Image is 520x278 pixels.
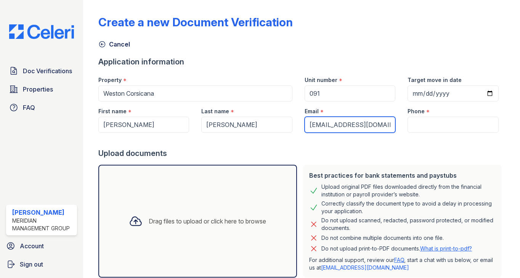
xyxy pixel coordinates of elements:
[6,82,77,97] a: Properties
[305,108,319,115] label: Email
[3,257,80,272] a: Sign out
[98,40,130,49] a: Cancel
[305,76,337,84] label: Unit number
[12,208,74,217] div: [PERSON_NAME]
[408,108,425,115] label: Phone
[149,217,266,226] div: Drag files to upload or click here to browse
[394,257,404,263] a: FAQ
[321,264,409,271] a: [EMAIL_ADDRESS][DOMAIN_NAME]
[321,183,496,198] div: Upload original PDF files downloaded directly from the financial institution or payroll provider’...
[321,217,496,232] div: Do not upload scanned, redacted, password protected, or modified documents.
[23,85,53,94] span: Properties
[6,100,77,115] a: FAQ
[23,103,35,112] span: FAQ
[6,63,77,79] a: Doc Verifications
[3,24,80,39] img: CE_Logo_Blue-a8612792a0a2168367f1c8372b55b34899dd931a85d93a1a3d3e32e68fde9ad4.png
[98,56,505,67] div: Application information
[98,15,293,29] div: Create a new Document Verification
[321,200,496,215] div: Correctly classify the document type to avoid a delay in processing your application.
[321,233,444,243] div: Do not combine multiple documents into one file.
[408,76,462,84] label: Target move in date
[201,108,229,115] label: Last name
[20,260,43,269] span: Sign out
[12,217,74,232] div: Meridian Management Group
[98,76,122,84] label: Property
[98,148,505,159] div: Upload documents
[3,238,80,254] a: Account
[309,171,496,180] div: Best practices for bank statements and paystubs
[20,241,44,251] span: Account
[420,245,472,252] a: What is print-to-pdf?
[321,245,472,252] p: Do not upload print-to-PDF documents.
[309,256,496,272] p: For additional support, review our , start a chat with us below, or email us at
[23,66,72,76] span: Doc Verifications
[98,108,127,115] label: First name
